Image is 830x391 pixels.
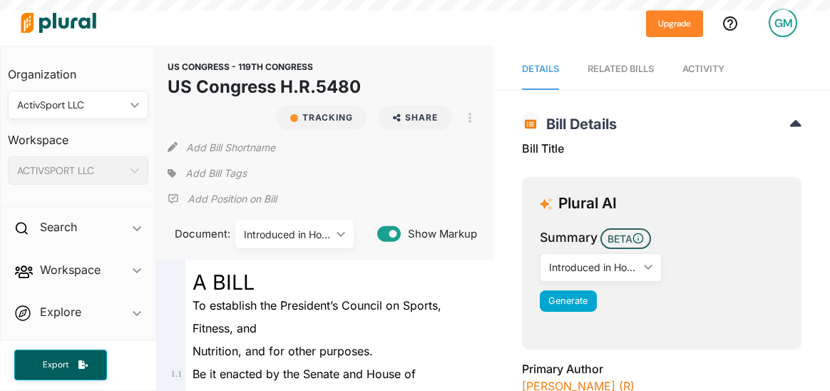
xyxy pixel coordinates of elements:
h3: Bill Title [522,140,801,157]
h3: Plural AI [558,195,617,213]
a: GM [757,3,809,43]
span: Add Bill Tags [185,166,247,181]
a: RELATED BILLS [588,49,654,90]
span: Export [33,359,78,371]
a: Activity [682,49,724,90]
span: US CONGRESS - 119TH CONGRESS [168,61,313,72]
button: Upgrade [646,10,703,37]
span: 1 . 1 [170,369,182,379]
p: Add Position on Bill [188,192,277,206]
h3: Summary [540,228,598,247]
span: Generate [548,295,588,306]
h3: Organization [8,54,148,85]
div: Add tags [168,163,246,184]
h3: Primary Author [522,360,801,377]
span: Document: [168,226,217,242]
span: Activity [682,64,724,74]
span: Show Markup [401,226,477,242]
div: Introduced in House ([DATE]) [549,260,638,275]
button: Add Bill Shortname [186,136,275,158]
span: BETA [600,228,651,249]
h2: Explore [40,304,81,320]
div: RELATED BILLS [588,62,654,76]
button: Export [14,350,107,380]
div: Add Position Statement [168,188,277,210]
button: Share [379,106,452,130]
span: Bill Details [539,116,617,133]
button: Generate [540,290,597,312]
a: Upgrade [646,16,703,31]
h2: Search [40,219,77,235]
h1: US Congress H.R.5480 [168,74,361,100]
h2: Workspace [40,262,101,278]
div: ActivSport LLC [17,98,125,113]
button: Share [373,106,458,130]
div: GM [769,9,797,37]
span: A BILL [193,270,255,295]
h3: Workspace [8,119,148,151]
span: Nutrition, and for other purposes. [193,344,373,358]
button: Tracking [276,106,367,130]
span: To establish the President’s Council on Sports, Fitness, and [193,298,441,335]
a: Details [522,49,559,90]
div: Introduced in House ([DATE]) [244,227,331,242]
div: ACTIVSPORT LLC [17,163,125,178]
span: Details [522,64,559,74]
